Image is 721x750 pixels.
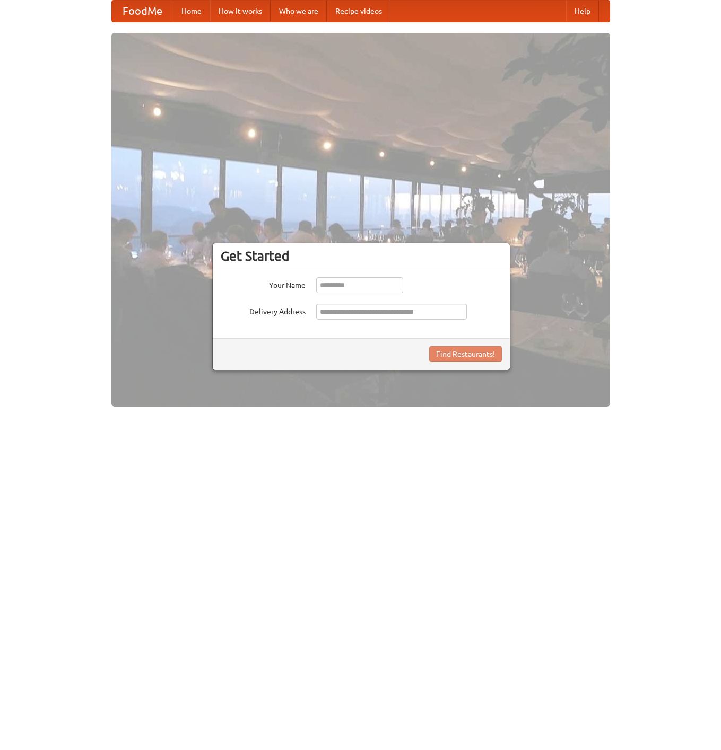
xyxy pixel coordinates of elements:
[221,277,306,290] label: Your Name
[221,248,502,264] h3: Get Started
[327,1,390,22] a: Recipe videos
[210,1,271,22] a: How it works
[173,1,210,22] a: Home
[566,1,599,22] a: Help
[271,1,327,22] a: Who we are
[112,1,173,22] a: FoodMe
[429,346,502,362] button: Find Restaurants!
[221,304,306,317] label: Delivery Address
